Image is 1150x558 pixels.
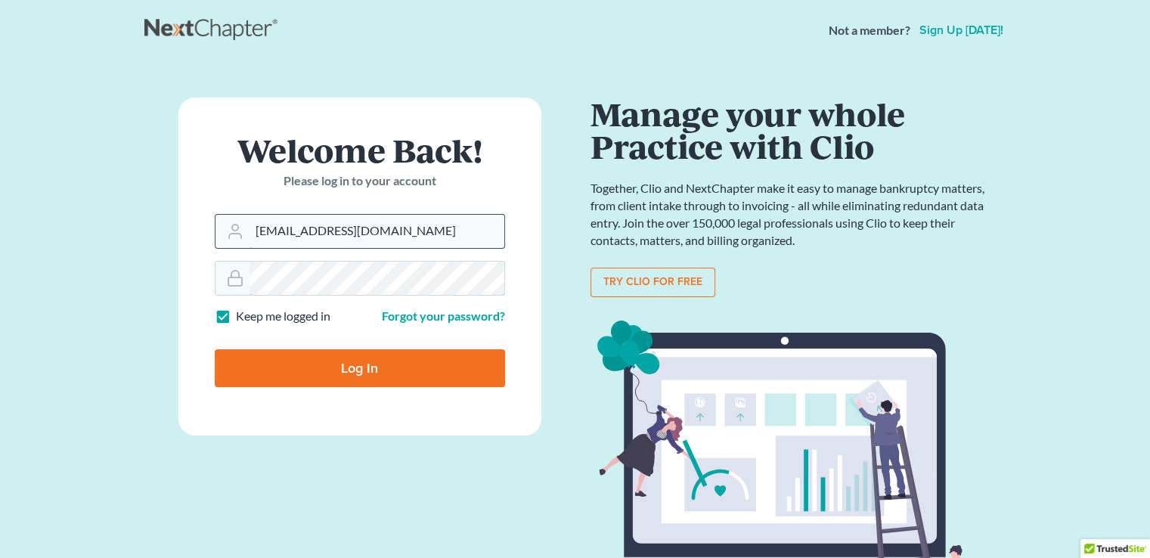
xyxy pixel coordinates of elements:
strong: Not a member? [829,22,910,39]
p: Together, Clio and NextChapter make it easy to manage bankruptcy matters, from client intake thro... [590,180,991,249]
h1: Manage your whole Practice with Clio [590,98,991,162]
p: Please log in to your account [215,172,505,190]
input: Log In [215,349,505,387]
input: Email Address [250,215,504,248]
a: Forgot your password? [382,308,505,323]
label: Keep me logged in [236,308,330,325]
h1: Welcome Back! [215,134,505,166]
a: Sign up [DATE]! [916,24,1006,36]
a: Try clio for free [590,268,715,298]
